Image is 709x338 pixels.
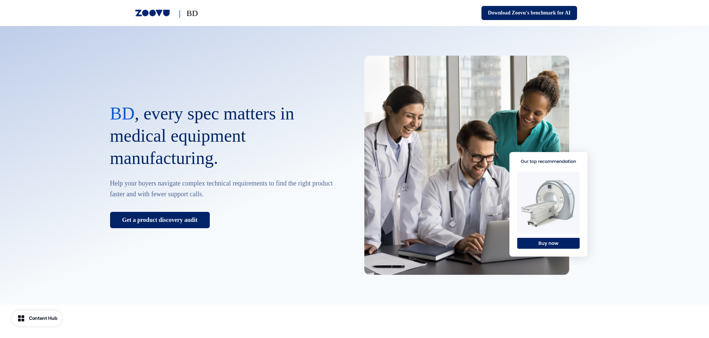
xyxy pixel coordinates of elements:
p: | [179,7,181,19]
button: Download Zoovu's benchmark for AI [481,6,577,20]
button: Content Hub [12,311,62,326]
a: Get a product discovery audit [110,212,210,228]
div: Content Hub [29,315,57,322]
p: , every spec matters in medical equipment manufacturing. [110,102,345,169]
span: BD [110,104,135,123]
p: BD [186,7,198,19]
p: Help your buyers navigate complex technical requirements to find the right product faster and wit... [110,178,345,200]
